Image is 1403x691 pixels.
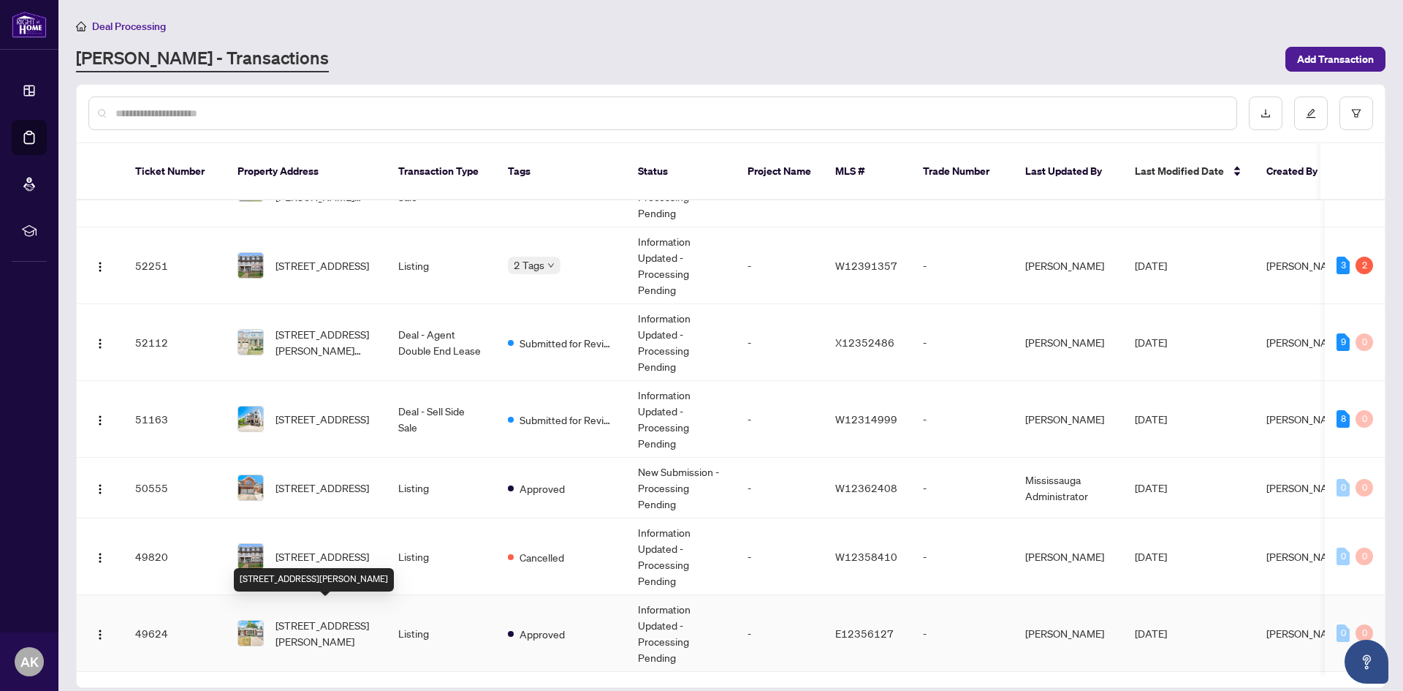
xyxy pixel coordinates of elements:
a: [PERSON_NAME] - Transactions [76,46,329,72]
span: [PERSON_NAME] [1266,481,1345,494]
button: Logo [88,545,112,568]
span: Last Modified Date [1135,163,1224,179]
td: Information Updated - Processing Pending [626,227,736,304]
th: Last Updated By [1014,143,1123,200]
th: Created By [1255,143,1342,200]
span: [PERSON_NAME] [1266,627,1345,640]
td: Listing [387,227,496,304]
span: filter [1351,108,1361,118]
th: Status [626,143,736,200]
td: - [736,458,824,518]
td: New Submission - Processing Pending [626,458,736,518]
td: 49820 [123,518,226,595]
span: [PERSON_NAME] [1266,259,1345,272]
button: filter [1339,97,1373,130]
td: [PERSON_NAME] [1014,227,1123,304]
td: Information Updated - Processing Pending [626,381,736,458]
div: [STREET_ADDRESS][PERSON_NAME] [234,568,394,592]
span: 2 Tags [514,257,544,273]
td: Listing [387,595,496,672]
td: 51163 [123,381,226,458]
img: logo [12,11,47,38]
td: - [736,595,824,672]
span: down [547,262,555,269]
td: Listing [387,458,496,518]
th: Trade Number [911,143,1014,200]
span: [DATE] [1135,336,1167,349]
span: Add Transaction [1297,48,1374,71]
span: [DATE] [1135,259,1167,272]
button: Logo [88,476,112,499]
span: W12314999 [835,412,897,426]
img: Logo [94,483,106,495]
button: Open asap [1345,640,1388,684]
td: - [911,458,1014,518]
span: Approved [520,626,565,642]
td: 52112 [123,304,226,381]
span: E12356127 [835,627,894,640]
button: Logo [88,254,112,277]
th: Last Modified Date [1123,143,1255,200]
th: Property Address [226,143,387,200]
span: [PERSON_NAME] [1266,412,1345,426]
img: thumbnail-img [238,475,263,500]
span: W12391357 [835,259,897,272]
td: 49624 [123,595,226,672]
div: 0 [1337,548,1350,565]
span: [STREET_ADDRESS] [275,257,369,273]
img: thumbnail-img [238,544,263,569]
button: Add Transaction [1285,47,1385,72]
button: download [1249,97,1282,130]
th: MLS # [824,143,911,200]
div: 9 [1337,333,1350,351]
span: W12358410 [835,550,897,563]
img: thumbnail-img [238,621,263,646]
td: 50555 [123,458,226,518]
td: - [736,304,824,381]
img: Logo [94,338,106,350]
div: 0 [1356,410,1373,428]
span: [STREET_ADDRESS] [275,411,369,427]
img: Logo [94,552,106,564]
td: [PERSON_NAME] [1014,518,1123,595]
button: Logo [88,407,112,431]
span: Deal Processing [92,20,166,33]
div: 3 [1337,257,1350,274]
span: [DATE] [1135,627,1167,640]
div: 0 [1337,479,1350,496]
img: Logo [94,415,106,426]
td: - [736,381,824,458]
span: [PERSON_NAME] [1266,550,1345,563]
span: Submitted for Review [520,412,615,428]
span: Approved [520,480,565,496]
span: [DATE] [1135,550,1167,563]
th: Transaction Type [387,143,496,200]
span: [DATE] [1135,412,1167,426]
td: 52251 [123,227,226,304]
td: [PERSON_NAME] [1014,304,1123,381]
span: X12352486 [835,336,894,349]
td: - [911,381,1014,458]
th: Project Name [736,143,824,200]
button: Logo [88,331,112,354]
div: 0 [1356,548,1373,565]
span: Cancelled [520,549,564,565]
div: 0 [1337,624,1350,642]
img: thumbnail-img [238,330,263,355]
td: Mississauga Administrator [1014,458,1123,518]
td: [PERSON_NAME] [1014,381,1123,458]
td: - [911,595,1014,672]
span: [STREET_ADDRESS] [275,548,369,564]
img: thumbnail-img [238,253,263,278]
div: 0 [1356,624,1373,642]
td: - [736,518,824,595]
span: home [76,21,86,31]
th: Ticket Number [123,143,226,200]
th: Tags [496,143,626,200]
span: [PERSON_NAME] [1266,336,1345,349]
div: 0 [1356,333,1373,351]
td: - [911,227,1014,304]
img: Logo [94,261,106,273]
img: Logo [94,629,106,641]
td: Deal - Agent Double End Lease [387,304,496,381]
